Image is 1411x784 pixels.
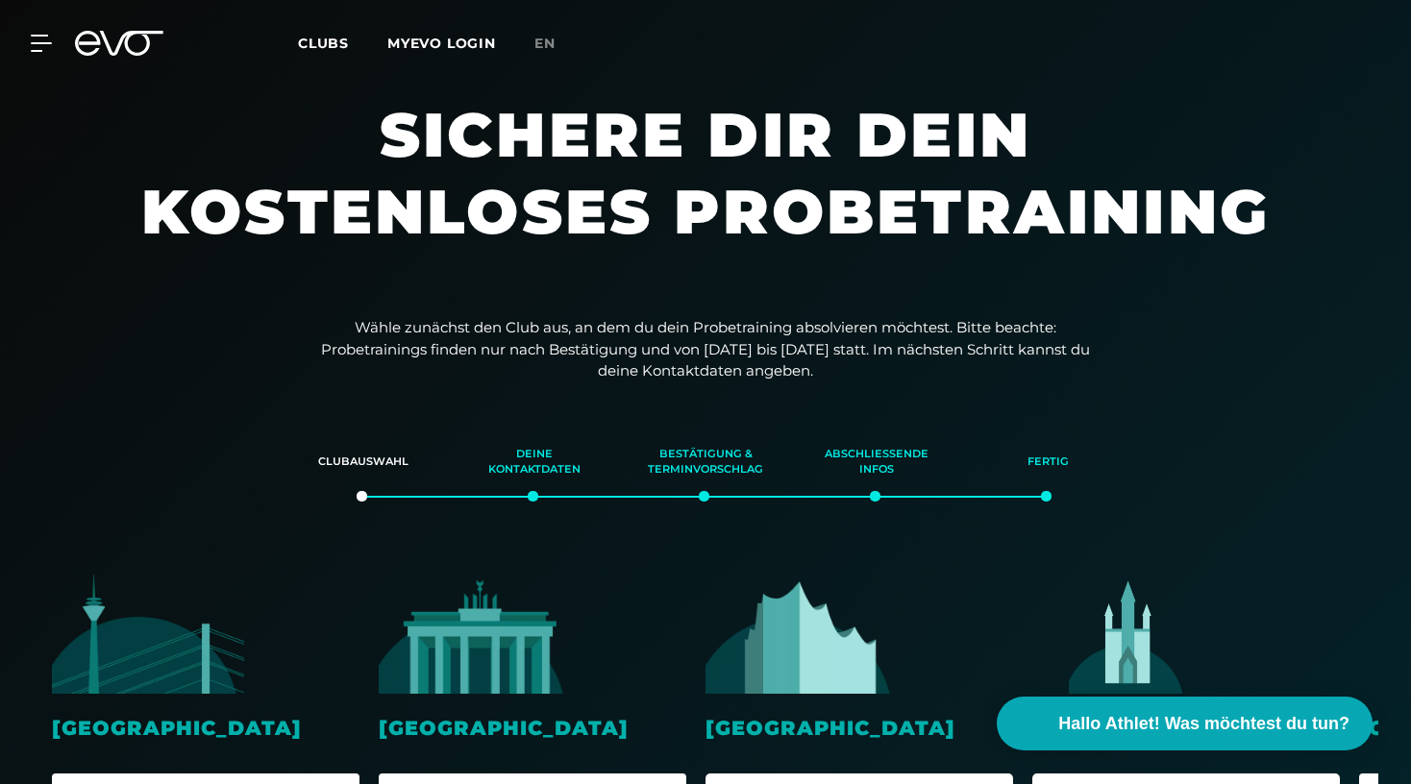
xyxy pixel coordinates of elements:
[986,436,1109,488] div: Fertig
[129,96,1282,288] h1: Sichere dir dein kostenloses Probetraining
[302,436,425,488] div: Clubauswahl
[298,35,349,52] span: Clubs
[534,33,579,55] a: en
[379,713,686,743] div: [GEOGRAPHIC_DATA]
[321,317,1090,382] p: Wähle zunächst den Club aus, an dem du dein Probetraining absolvieren möchtest. Bitte beachte: Pr...
[1032,574,1225,694] img: evofitness
[705,574,898,694] img: evofitness
[644,436,767,488] div: Bestätigung & Terminvorschlag
[298,34,387,52] a: Clubs
[52,713,359,743] div: [GEOGRAPHIC_DATA]
[379,574,571,694] img: evofitness
[705,713,1013,743] div: [GEOGRAPHIC_DATA]
[52,574,244,694] img: evofitness
[1058,711,1349,737] span: Hallo Athlet! Was möchtest du tun?
[997,697,1373,750] button: Hallo Athlet! Was möchtest du tun?
[473,436,596,488] div: Deine Kontaktdaten
[534,35,556,52] span: en
[387,35,496,52] a: MYEVO LOGIN
[815,436,938,488] div: Abschließende Infos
